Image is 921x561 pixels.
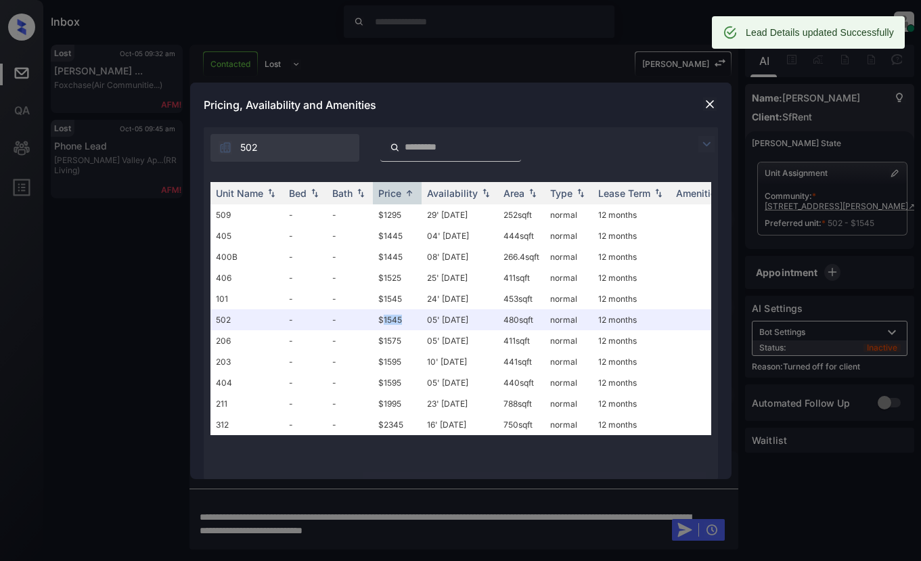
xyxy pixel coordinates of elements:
td: 502 [210,309,284,330]
td: 05' [DATE] [422,330,498,351]
td: 12 months [593,225,671,246]
td: 404 [210,372,284,393]
td: - [327,393,373,414]
td: 101 [210,288,284,309]
td: - [327,309,373,330]
td: - [327,246,373,267]
img: sorting [652,188,665,198]
td: - [284,372,327,393]
td: 750 sqft [498,414,545,435]
td: 24' [DATE] [422,288,498,309]
td: 12 months [593,309,671,330]
td: 400B [210,246,284,267]
div: Pricing, Availability and Amenities [190,83,732,127]
div: Bath [332,187,353,199]
td: 440 sqft [498,372,545,393]
td: 405 [210,225,284,246]
td: 10' [DATE] [422,351,498,372]
td: 211 [210,393,284,414]
td: $2345 [373,414,422,435]
td: normal [545,414,593,435]
td: 453 sqft [498,288,545,309]
td: 05' [DATE] [422,309,498,330]
img: sorting [574,188,587,198]
td: 441 sqft [498,351,545,372]
img: icon-zuma [219,141,232,154]
td: 12 months [593,414,671,435]
img: icon-zuma [698,136,715,152]
img: sorting [308,188,321,198]
div: Lead Details updated Successfully [746,20,894,45]
td: 788 sqft [498,393,545,414]
td: 23' [DATE] [422,393,498,414]
td: - [327,414,373,435]
td: 203 [210,351,284,372]
td: $1445 [373,246,422,267]
td: - [284,267,327,288]
td: 480 sqft [498,309,545,330]
img: icon-zuma [390,141,400,154]
td: - [284,351,327,372]
td: - [284,393,327,414]
td: - [284,288,327,309]
td: 411 sqft [498,330,545,351]
img: sorting [265,188,278,198]
td: $1595 [373,372,422,393]
td: 509 [210,204,284,225]
td: - [327,372,373,393]
img: sorting [403,188,416,198]
td: 12 months [593,246,671,267]
td: 12 months [593,372,671,393]
td: - [327,267,373,288]
td: normal [545,267,593,288]
span: 502 [240,140,258,155]
td: 25' [DATE] [422,267,498,288]
td: 12 months [593,204,671,225]
td: - [327,351,373,372]
div: Price [378,187,401,199]
td: $1295 [373,204,422,225]
td: $1595 [373,351,422,372]
td: 406 [210,267,284,288]
img: sorting [479,188,493,198]
td: - [327,288,373,309]
td: 04' [DATE] [422,225,498,246]
td: 252 sqft [498,204,545,225]
td: - [284,225,327,246]
td: normal [545,393,593,414]
div: Lease Term [598,187,650,199]
td: - [284,414,327,435]
div: Type [550,187,572,199]
img: sorting [354,188,367,198]
td: 29' [DATE] [422,204,498,225]
td: 444 sqft [498,225,545,246]
td: $1545 [373,309,422,330]
img: close [703,97,717,111]
img: sorting [526,188,539,198]
td: $1995 [373,393,422,414]
td: 266.4 sqft [498,246,545,267]
td: normal [545,225,593,246]
td: - [284,246,327,267]
td: - [284,330,327,351]
td: normal [545,372,593,393]
td: - [327,204,373,225]
td: - [284,204,327,225]
td: - [327,330,373,351]
td: 12 months [593,267,671,288]
td: 12 months [593,330,671,351]
td: - [327,225,373,246]
td: 312 [210,414,284,435]
td: normal [545,288,593,309]
td: $1575 [373,330,422,351]
td: 206 [210,330,284,351]
td: normal [545,204,593,225]
td: $1525 [373,267,422,288]
td: normal [545,330,593,351]
td: $1545 [373,288,422,309]
td: normal [545,351,593,372]
td: 16' [DATE] [422,414,498,435]
td: 411 sqft [498,267,545,288]
div: Unit Name [216,187,263,199]
td: $1445 [373,225,422,246]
